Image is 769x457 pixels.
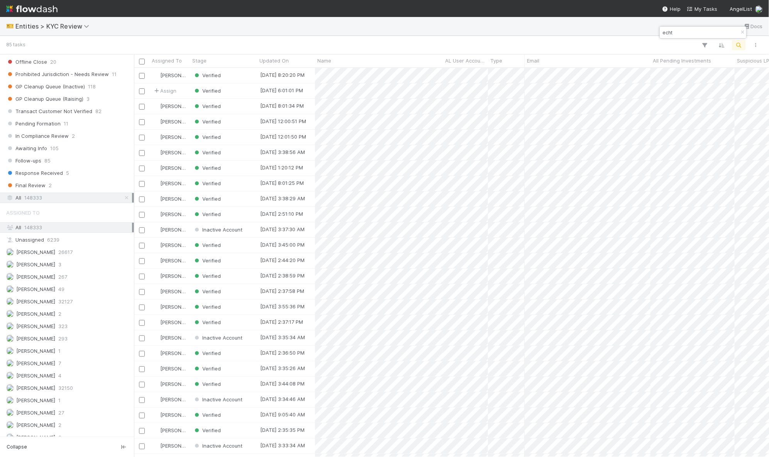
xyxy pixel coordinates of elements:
img: avatar_ec94f6e9-05c5-4d36-a6c8-d0cea77c3c29.png [153,149,159,156]
span: 🎫 [6,23,14,29]
img: avatar_73a733c5-ce41-4a22-8c93-0dca612da21e.png [153,443,159,449]
span: Verified [202,88,221,94]
span: All Pending Investments [653,57,711,64]
span: 82 [95,107,102,116]
div: [DATE] 3:34:46 AM [260,395,305,403]
span: Verified [202,257,221,264]
span: 5 [66,168,69,178]
img: avatar_ec94f6e9-05c5-4d36-a6c8-d0cea77c3c29.png [153,304,159,310]
span: 20 [50,57,56,67]
span: 148333 [24,193,42,203]
span: Inactive Account [202,335,242,341]
span: Verified [202,304,221,310]
img: avatar_7d83f73c-397d-4044-baf2-bb2da42e298f.png [153,427,159,433]
span: [PERSON_NAME] [160,319,199,325]
div: [DATE] 2:38:59 PM [260,272,305,279]
img: avatar_ec94f6e9-05c5-4d36-a6c8-d0cea77c3c29.png [6,384,14,392]
input: Toggle Row Selected [139,443,145,449]
div: [DATE] 3:35:34 AM [260,333,305,341]
span: [PERSON_NAME] [16,397,55,403]
input: Toggle Row Selected [139,305,145,310]
span: [PERSON_NAME] [160,273,199,279]
span: Verified [202,72,221,78]
div: [DATE] 3:38:56 AM [260,148,305,156]
span: [PERSON_NAME] [160,350,199,356]
span: Assigned To [6,205,40,220]
img: avatar_73a733c5-ce41-4a22-8c93-0dca612da21e.png [153,257,159,264]
span: [PERSON_NAME] [160,443,199,449]
span: 2 [58,309,61,319]
div: [DATE] 1:20:12 PM [260,164,303,171]
span: Verified [202,427,221,433]
img: avatar_d6b50140-ca82-482e-b0bf-854821fc5d82.png [153,366,159,372]
span: 105 [50,144,59,153]
span: [PERSON_NAME] [16,286,55,292]
input: Toggle Row Selected [139,366,145,372]
input: Toggle Row Selected [139,428,145,434]
input: Toggle Row Selected [139,274,145,279]
div: [DATE] 3:45:00 PM [260,241,305,249]
span: 148333 [24,224,42,230]
span: Assign [152,87,176,95]
img: avatar_7d83f73c-397d-4044-baf2-bb2da42e298f.png [153,165,159,171]
div: [DATE] 2:35:35 PM [260,426,305,434]
img: avatar_73a733c5-ce41-4a22-8c93-0dca612da21e.png [153,242,159,248]
img: avatar_ec94f6e9-05c5-4d36-a6c8-d0cea77c3c29.png [153,180,159,186]
span: 6239 [47,235,59,245]
span: Entities > KYC Review [15,22,93,30]
span: 3 [86,94,90,104]
span: Verified [202,366,221,372]
img: avatar_5bf5c33b-3139-4939-a495-cbf9fc6ebf7e.png [6,359,14,367]
div: [DATE] 3:44:08 PM [260,380,305,388]
img: avatar_ec9c1780-91d7-48bb-898e-5f40cebd5ff8.png [755,5,763,13]
span: 32150 [58,383,73,393]
img: avatar_8e0a024e-b700-4f9f-aecf-6f1e79dccd3c.png [6,372,14,379]
img: avatar_04f2f553-352a-453f-b9fb-c6074dc60769.png [6,310,14,318]
span: [PERSON_NAME] [16,311,55,317]
span: Prohibited Jurisdiction - Needs Review [6,69,109,79]
img: avatar_7d83f73c-397d-4044-baf2-bb2da42e298f.png [153,134,159,140]
div: [DATE] 3:38:29 AM [260,195,305,202]
span: Updated On [259,57,289,64]
a: Docs [743,22,763,31]
span: [PERSON_NAME] [160,72,199,78]
img: avatar_ec94f6e9-05c5-4d36-a6c8-d0cea77c3c29.png [153,72,159,78]
span: [PERSON_NAME] [16,385,55,391]
span: Verified [202,165,221,171]
span: 11 [64,119,68,129]
div: [DATE] 2:44:20 PM [260,256,305,264]
span: [PERSON_NAME] [160,149,199,156]
span: 1 [58,396,61,405]
img: avatar_7d83f73c-397d-4044-baf2-bb2da42e298f.png [153,196,159,202]
img: avatar_7d83f73c-397d-4044-baf2-bb2da42e298f.png [153,335,159,341]
img: avatar_7d83f73c-397d-4044-baf2-bb2da42e298f.png [153,319,159,325]
span: Verified [202,288,221,295]
span: Response Received [6,168,63,178]
input: Toggle Row Selected [139,351,145,357]
span: 267 [58,272,67,282]
input: Toggle Row Selected [139,382,145,388]
div: [DATE] 2:36:50 PM [260,349,305,357]
span: [PERSON_NAME] [160,288,199,295]
img: avatar_7d83f73c-397d-4044-baf2-bb2da42e298f.png [153,350,159,356]
img: avatar_73a733c5-ce41-4a22-8c93-0dca612da21e.png [6,298,14,305]
input: Toggle Row Selected [139,88,145,94]
span: Final Review [6,181,46,190]
input: Toggle Row Selected [139,181,145,187]
img: avatar_d09e8430-1d8b-44c4-a904-3b532533fd15.png [6,409,14,416]
input: Toggle Row Selected [139,289,145,295]
span: Inactive Account [202,227,242,233]
span: [PERSON_NAME] [160,227,199,233]
span: Verified [202,211,221,217]
div: [DATE] 8:01:25 PM [260,179,304,187]
span: [PERSON_NAME] [160,412,199,418]
img: avatar_d6b50140-ca82-482e-b0bf-854821fc5d82.png [153,412,159,418]
input: Toggle Row Selected [139,320,145,326]
span: [PERSON_NAME] [16,360,55,366]
input: Toggle Row Selected [139,258,145,264]
input: Toggle Row Selected [139,150,145,156]
input: Search... [661,28,738,37]
input: Toggle Row Selected [139,413,145,418]
span: Email [527,57,539,64]
span: Verified [202,196,221,202]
